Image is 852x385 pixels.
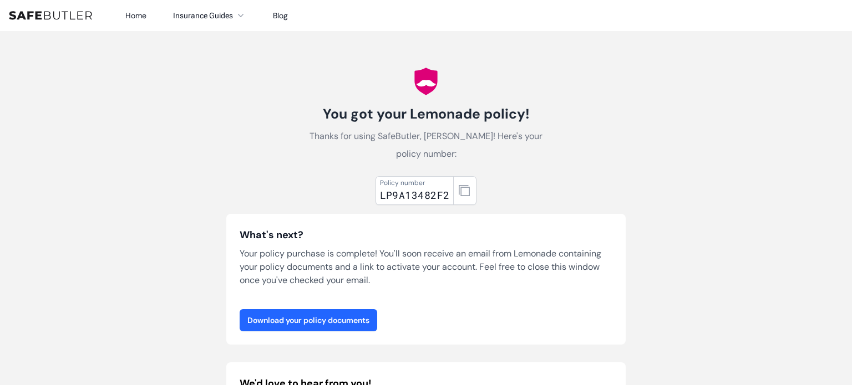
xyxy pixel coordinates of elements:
[9,11,92,20] img: SafeButler Text Logo
[240,247,612,287] p: Your policy purchase is complete! You'll soon receive an email from Lemonade containing your poli...
[125,11,146,20] a: Home
[240,227,612,243] h3: What's next?
[302,127,550,163] p: Thanks for using SafeButler, [PERSON_NAME]! Here's your policy number:
[380,187,450,203] div: LP9A13482F2
[380,178,450,187] div: Policy number
[273,11,288,20] a: Blog
[173,9,246,22] button: Insurance Guides
[302,105,550,123] h1: You got your Lemonade policy!
[240,309,377,331] a: Download your policy documents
